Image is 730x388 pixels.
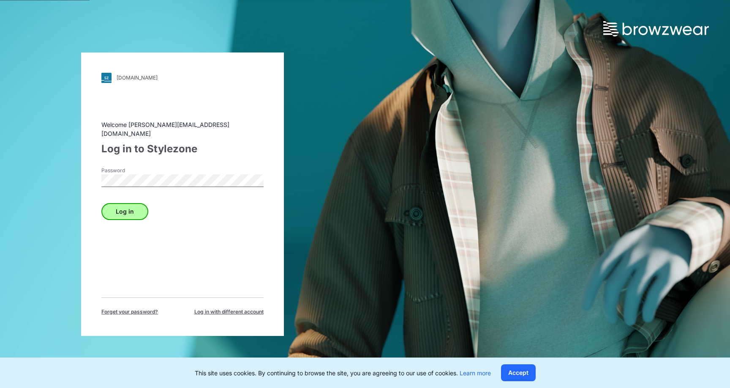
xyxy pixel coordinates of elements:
[101,203,148,220] button: Log in
[101,141,264,157] div: Log in to Stylezone
[101,167,161,174] label: Password
[501,364,536,381] button: Accept
[117,74,158,81] div: [DOMAIN_NAME]
[603,21,709,36] img: browzwear-logo.73288ffb.svg
[101,120,264,138] div: Welcome [PERSON_NAME][EMAIL_ADDRESS][DOMAIN_NAME]
[195,369,491,377] p: This site uses cookies. By continuing to browse the site, you are agreeing to our use of cookies.
[194,308,264,316] span: Log in with different account
[101,308,158,316] span: Forget your password?
[101,73,112,83] img: svg+xml;base64,PHN2ZyB3aWR0aD0iMjgiIGhlaWdodD0iMjgiIHZpZXdCb3g9IjAgMCAyOCAyOCIgZmlsbD0ibm9uZSIgeG...
[460,369,491,377] a: Learn more
[101,73,264,83] a: [DOMAIN_NAME]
